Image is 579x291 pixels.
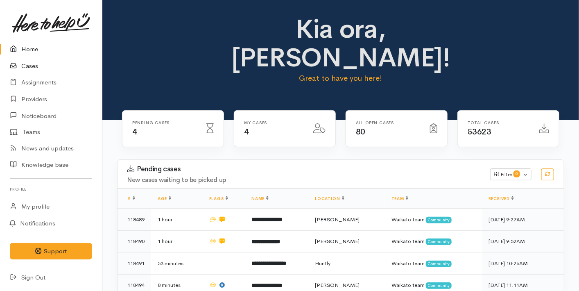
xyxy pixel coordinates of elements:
[151,252,203,275] td: 53 minutes
[127,165,480,173] h3: Pending cases
[231,15,450,73] h1: Kia ora, [PERSON_NAME]!
[482,252,564,275] td: [DATE] 10:26AM
[489,196,514,201] a: Received
[482,230,564,252] td: [DATE] 9:52AM
[482,209,564,231] td: [DATE] 9:27AM
[426,217,452,223] span: Community
[385,209,482,231] td: Waikato team
[244,120,303,125] h6: My cases
[132,127,137,137] span: 4
[385,230,482,252] td: Waikato team
[158,196,171,201] a: Age
[385,252,482,275] td: Waikato team
[132,120,197,125] h6: Pending cases
[231,73,450,84] p: Great to have you here!
[10,243,92,260] button: Support
[315,282,360,289] span: [PERSON_NAME]
[356,127,365,137] span: 80
[315,260,330,267] span: Huntly
[127,177,480,184] h4: New cases waiting to be picked up
[151,209,203,231] td: 1 hour
[251,196,269,201] a: Name
[315,216,360,223] span: [PERSON_NAME]
[127,196,135,201] a: #
[468,120,529,125] h6: Total cases
[244,127,249,137] span: 4
[426,239,452,245] span: Community
[151,230,203,252] td: 1 hour
[513,171,520,177] span: 0
[10,184,92,195] h6: Profile
[426,282,452,289] span: Community
[468,127,491,137] span: 53623
[118,209,151,231] td: 118489
[315,196,344,201] a: Location
[209,196,228,201] a: Flags
[391,196,408,201] a: Team
[315,238,360,245] span: [PERSON_NAME]
[490,168,532,181] button: Filter0
[426,261,452,267] span: Community
[356,120,420,125] h6: All Open cases
[118,230,151,252] td: 118490
[118,252,151,275] td: 118491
